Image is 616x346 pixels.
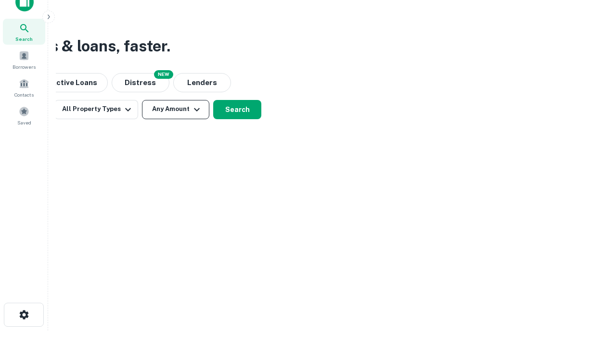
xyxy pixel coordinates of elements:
[154,70,173,79] div: NEW
[54,100,138,119] button: All Property Types
[14,91,34,99] span: Contacts
[3,74,45,100] a: Contacts
[142,100,209,119] button: Any Amount
[568,269,616,315] iframe: Chat Widget
[3,19,45,45] a: Search
[3,102,45,128] a: Saved
[17,119,31,126] span: Saved
[213,100,261,119] button: Search
[40,73,108,92] button: Active Loans
[15,35,33,43] span: Search
[3,47,45,73] a: Borrowers
[173,73,231,92] button: Lenders
[13,63,36,71] span: Borrowers
[112,73,169,92] button: Search distressed loans with lien and other non-mortgage details.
